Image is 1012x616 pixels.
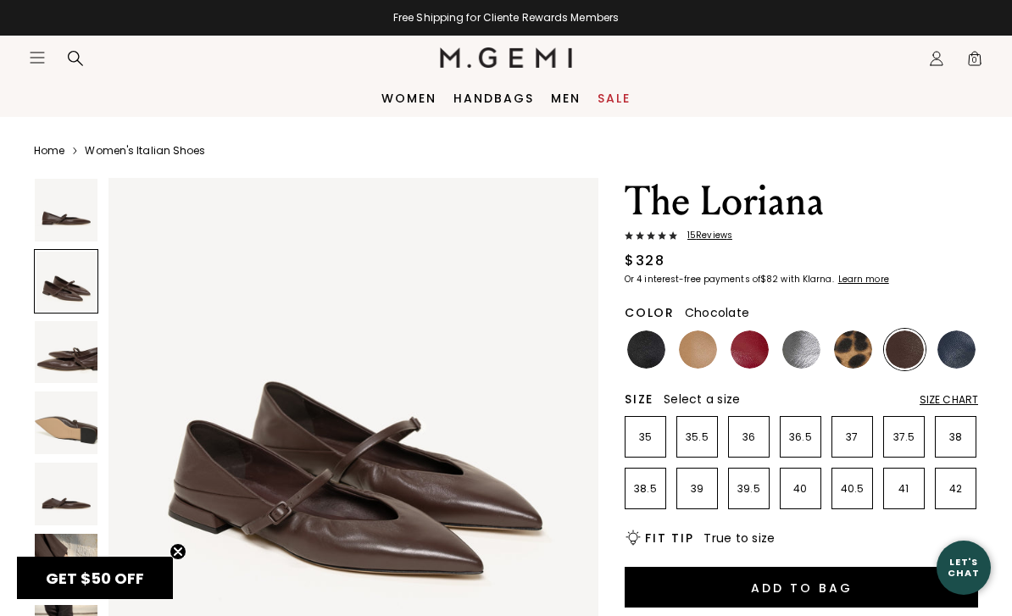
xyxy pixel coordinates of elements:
h2: Fit Tip [645,531,693,545]
p: 36 [729,430,769,444]
a: Sale [598,92,631,105]
a: Women's Italian Shoes [85,144,205,158]
div: Let's Chat [937,557,991,578]
p: 38.5 [626,482,665,496]
button: Add to Bag [625,567,978,608]
img: The Loriana [35,391,97,454]
button: Close teaser [170,543,186,560]
p: 39 [677,482,717,496]
a: 15Reviews [625,230,978,244]
img: M.Gemi [440,47,573,68]
klarna-placement-style-body: Or 4 interest-free payments of [625,273,760,286]
p: 41 [884,482,924,496]
klarna-placement-style-body: with Klarna [781,273,836,286]
p: 42 [936,482,976,496]
div: GET $50 OFFClose teaser [17,557,173,599]
img: Navy [937,330,976,369]
span: Chocolate [685,304,749,321]
button: Open site menu [29,49,46,66]
span: True to size [703,530,775,547]
klarna-placement-style-cta: Learn more [838,273,889,286]
img: Gunmetal [782,330,820,369]
span: Select a size [664,391,740,408]
span: 0 [966,53,983,70]
p: 37.5 [884,430,924,444]
h2: Size [625,392,653,406]
img: Light Tan [679,330,717,369]
p: 36.5 [781,430,820,444]
a: Handbags [453,92,534,105]
img: Black [627,330,665,369]
p: 38 [936,430,976,444]
img: The Loriana [35,463,97,525]
p: 35.5 [677,430,717,444]
div: Size Chart [920,393,978,407]
p: 39.5 [729,482,769,496]
span: GET $50 OFF [46,568,144,589]
img: The Loriana [35,321,97,384]
h2: Color [625,306,675,319]
p: 35 [626,430,665,444]
a: Men [551,92,581,105]
img: Chocolate [886,330,924,369]
img: Dark Red [731,330,769,369]
a: Learn more [837,275,889,285]
img: Leopard [834,330,872,369]
a: Women [381,92,436,105]
p: 40.5 [832,482,872,496]
span: 15 Review s [677,230,732,241]
a: Home [34,144,64,158]
div: $328 [625,251,664,271]
klarna-placement-style-amount: $82 [760,273,778,286]
p: 37 [832,430,872,444]
img: The Loriana [35,534,97,597]
p: 40 [781,482,820,496]
img: The Loriana [35,179,97,241]
h1: The Loriana [625,178,978,225]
